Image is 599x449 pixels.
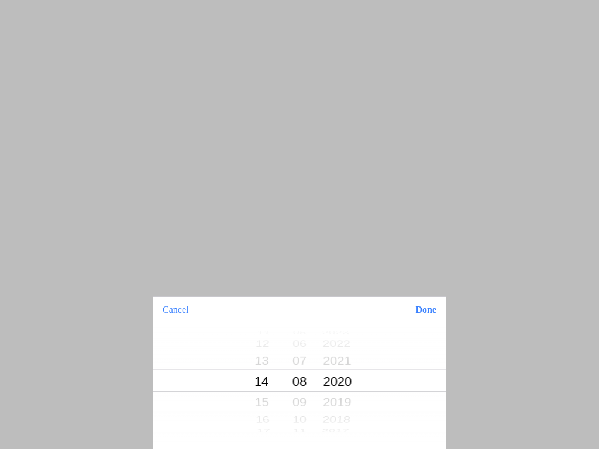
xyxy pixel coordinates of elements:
button: 09 [288,388,310,415]
button: 10 [288,409,310,430]
button: 07 [288,347,310,374]
button: 11 [289,425,310,436]
button: 2019 [315,388,359,415]
button: 2023 [314,327,357,337]
button: Done [406,297,446,323]
button: 16 [240,409,284,430]
button: 05 [289,327,310,337]
button: 06 [288,334,310,354]
button: 2020 [315,367,359,396]
button: 12 [240,334,284,354]
button: 2017 [314,425,357,436]
button: 11 [242,327,285,337]
button: 2018 [315,409,359,430]
button: 15 [240,388,284,415]
button: 17 [242,425,285,436]
button: 2022 [315,334,359,354]
button: Cancel [153,297,198,323]
button: 14 [240,367,284,396]
button: 13 [240,347,284,374]
button: 2021 [315,347,359,374]
button: 08 [288,367,310,396]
